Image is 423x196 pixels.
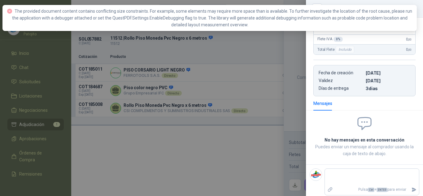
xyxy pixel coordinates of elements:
[408,48,412,51] span: ,00
[12,9,412,27] span: The provided document content contains conflicting size constraints. For example, some elements m...
[7,9,12,14] span: close-circle
[313,100,332,107] div: Mensajes
[319,78,363,83] p: Validez
[310,169,322,181] img: Company Logo
[335,184,409,195] p: Pulsa + para enviar
[313,143,416,157] p: Puedes enviar un mensaje al comprador usando la caja de texto de abajo.
[317,37,343,42] span: Flete IVA
[319,86,363,91] p: Días de entrega
[319,70,363,76] p: Fecha de creación
[334,37,343,42] div: 0 %
[366,78,410,83] p: [DATE]
[325,184,335,195] label: Adjuntar archivos
[408,38,412,41] span: ,00
[313,137,416,143] h2: No hay mensajes en esta conversación
[366,70,410,76] p: [DATE]
[406,47,412,52] span: 0
[336,46,354,53] div: Incluido
[406,37,412,41] span: 0
[409,184,419,195] button: Enviar
[366,86,410,91] p: 3 dias
[317,46,355,53] span: Total Flete
[377,188,387,192] span: ENTER
[368,188,374,192] span: Ctrl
